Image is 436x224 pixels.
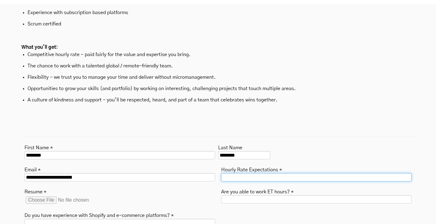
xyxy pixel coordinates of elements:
[28,9,408,16] p: Experience with subscription based platforms
[218,143,242,151] label: Last Name
[28,51,408,58] p: Competitive hourly rate - paid fairly for the value and expertise you bring.
[24,187,47,195] label: Resume *
[28,63,408,69] p: The chance to work with a talented global / remote-friendly team.
[28,85,408,92] p: Opportunities to grow your skills (and portfolio) by working on interesting, challenging projects...
[24,211,174,219] label: Do you have experience with Shopify and e-commerce platforms? *
[21,44,415,51] h2: What you’ll get:
[24,143,53,151] label: First Name *
[28,21,408,27] p: Scrum certified
[28,97,408,103] p: A culture of kindness and support - you’ll be respected, heard, and part of a team that celebrate...
[221,165,282,173] label: Hourly Rate Expectations *
[221,187,294,195] label: Are you able to work ET hours? *
[28,74,408,81] p: Flexibility - we trust you to manage your time and deliver without micromanagement.
[24,165,41,173] label: Email *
